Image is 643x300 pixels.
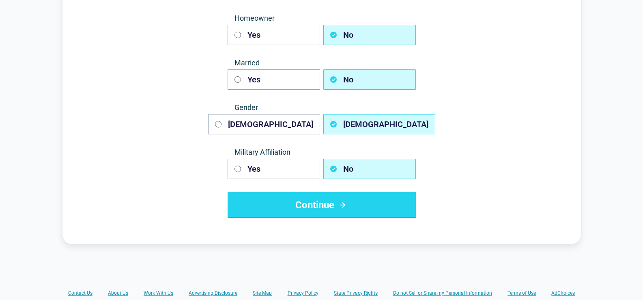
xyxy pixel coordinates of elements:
[189,290,237,296] a: Advertising Disclosure
[228,58,416,68] span: Married
[334,290,378,296] a: State Privacy Rights
[393,290,492,296] a: Do not Sell or Share my Personal Information
[228,147,416,157] span: Military Affiliation
[144,290,173,296] a: Work With Us
[551,290,575,296] a: AdChoices
[228,69,320,90] button: Yes
[323,69,416,90] button: No
[108,290,128,296] a: About Us
[68,290,92,296] a: Contact Us
[228,13,416,23] span: Homeowner
[508,290,536,296] a: Terms of Use
[288,290,318,296] a: Privacy Policy
[323,159,416,179] button: No
[228,103,416,112] span: Gender
[323,114,435,134] button: [DEMOGRAPHIC_DATA]
[228,25,320,45] button: Yes
[228,192,416,218] button: Continue
[228,159,320,179] button: Yes
[253,290,272,296] a: Site Map
[208,114,320,134] button: [DEMOGRAPHIC_DATA]
[323,25,416,45] button: No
